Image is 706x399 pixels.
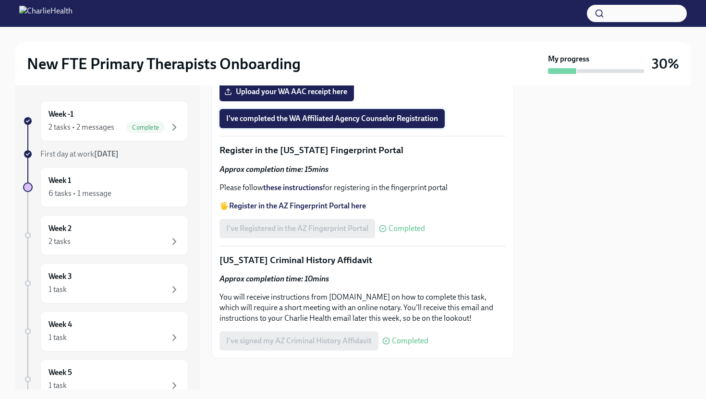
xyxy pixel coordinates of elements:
div: 6 tasks • 1 message [49,188,111,199]
a: Week 41 task [23,311,188,351]
h6: Week 4 [49,319,72,330]
div: 2 tasks [49,236,71,247]
strong: My progress [548,54,589,64]
a: Register in the AZ Fingerprint Portal here [229,201,366,210]
img: CharlieHealth [19,6,73,21]
h6: Week 1 [49,175,71,186]
p: 🖐️ [219,201,506,211]
p: Register in the [US_STATE] Fingerprint Portal [219,144,506,157]
strong: [DATE] [94,149,119,158]
div: 1 task [49,284,67,295]
h6: Week -1 [49,109,73,120]
span: Complete [126,124,165,131]
button: I've completed the WA Affiliated Agency Counselor Registration [219,109,445,128]
span: Upload your WA AAC receipt here [226,87,347,97]
a: these instructions [263,183,323,192]
p: [US_STATE] Criminal History Affidavit [219,254,506,266]
strong: Approx completion time: 15mins [219,165,329,174]
div: 2 tasks • 2 messages [49,122,114,133]
a: Week 31 task [23,263,188,303]
strong: Approx completion time: 10mins [219,274,329,283]
h2: New FTE Primary Therapists Onboarding [27,54,301,73]
h6: Week 2 [49,223,72,234]
span: Completed [389,225,425,232]
h6: Week 5 [49,367,72,378]
label: Upload your WA AAC receipt here [219,82,354,101]
p: Please follow for registering in the fingerprint portal [219,182,506,193]
div: 1 task [49,380,67,391]
h6: Week 3 [49,271,72,282]
div: 1 task [49,332,67,343]
h3: 30% [652,55,679,73]
a: Week 22 tasks [23,215,188,255]
span: First day at work [40,149,119,158]
a: First day at work[DATE] [23,149,188,159]
span: I've completed the WA Affiliated Agency Counselor Registration [226,114,438,123]
p: You will receive instructions from [DOMAIN_NAME] on how to complete this task, which will require... [219,292,506,324]
span: Completed [392,337,428,345]
a: Week 16 tasks • 1 message [23,167,188,207]
a: Week -12 tasks • 2 messagesComplete [23,101,188,141]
